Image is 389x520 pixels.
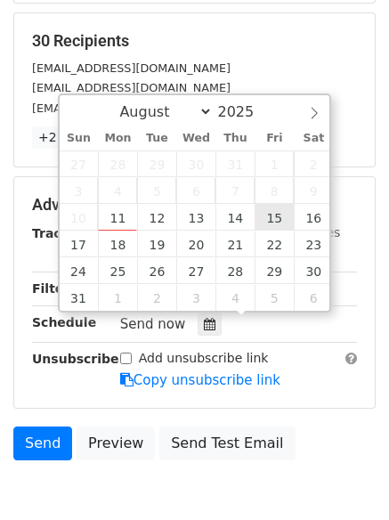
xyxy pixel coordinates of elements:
[176,284,215,311] span: September 3, 2025
[32,81,231,94] small: [EMAIL_ADDRESS][DOMAIN_NAME]
[120,316,186,332] span: Send now
[215,177,255,204] span: August 7, 2025
[139,349,269,368] label: Add unsubscribe link
[32,126,107,149] a: +27 more
[213,103,277,120] input: Year
[159,427,295,460] a: Send Test Email
[176,133,215,144] span: Wed
[60,204,99,231] span: August 10, 2025
[13,427,72,460] a: Send
[255,133,294,144] span: Fri
[98,177,137,204] span: August 4, 2025
[32,31,357,51] h5: 30 Recipients
[98,150,137,177] span: July 28, 2025
[32,102,231,115] small: [EMAIL_ADDRESS][DOMAIN_NAME]
[32,315,96,329] strong: Schedule
[294,133,333,144] span: Sat
[215,150,255,177] span: July 31, 2025
[60,150,99,177] span: July 27, 2025
[294,150,333,177] span: August 2, 2025
[255,284,294,311] span: September 5, 2025
[98,284,137,311] span: September 1, 2025
[137,133,176,144] span: Tue
[255,177,294,204] span: August 8, 2025
[294,177,333,204] span: August 9, 2025
[98,231,137,257] span: August 18, 2025
[300,435,389,520] iframe: Chat Widget
[98,204,137,231] span: August 11, 2025
[137,284,176,311] span: September 2, 2025
[176,231,215,257] span: August 20, 2025
[60,284,99,311] span: August 31, 2025
[137,150,176,177] span: July 29, 2025
[255,257,294,284] span: August 29, 2025
[98,133,137,144] span: Mon
[215,204,255,231] span: August 14, 2025
[60,177,99,204] span: August 3, 2025
[60,133,99,144] span: Sun
[294,257,333,284] span: August 30, 2025
[255,204,294,231] span: August 15, 2025
[32,226,92,240] strong: Tracking
[176,257,215,284] span: August 27, 2025
[120,372,280,388] a: Copy unsubscribe link
[294,204,333,231] span: August 16, 2025
[137,204,176,231] span: August 12, 2025
[32,195,357,215] h5: Advanced
[137,177,176,204] span: August 5, 2025
[255,231,294,257] span: August 22, 2025
[215,257,255,284] span: August 28, 2025
[176,204,215,231] span: August 13, 2025
[32,281,77,296] strong: Filters
[60,231,99,257] span: August 17, 2025
[294,231,333,257] span: August 23, 2025
[60,257,99,284] span: August 24, 2025
[215,133,255,144] span: Thu
[32,352,119,366] strong: Unsubscribe
[77,427,155,460] a: Preview
[176,150,215,177] span: July 30, 2025
[215,284,255,311] span: September 4, 2025
[215,231,255,257] span: August 21, 2025
[255,150,294,177] span: August 1, 2025
[176,177,215,204] span: August 6, 2025
[98,257,137,284] span: August 25, 2025
[32,61,231,75] small: [EMAIL_ADDRESS][DOMAIN_NAME]
[294,284,333,311] span: September 6, 2025
[137,257,176,284] span: August 26, 2025
[137,231,176,257] span: August 19, 2025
